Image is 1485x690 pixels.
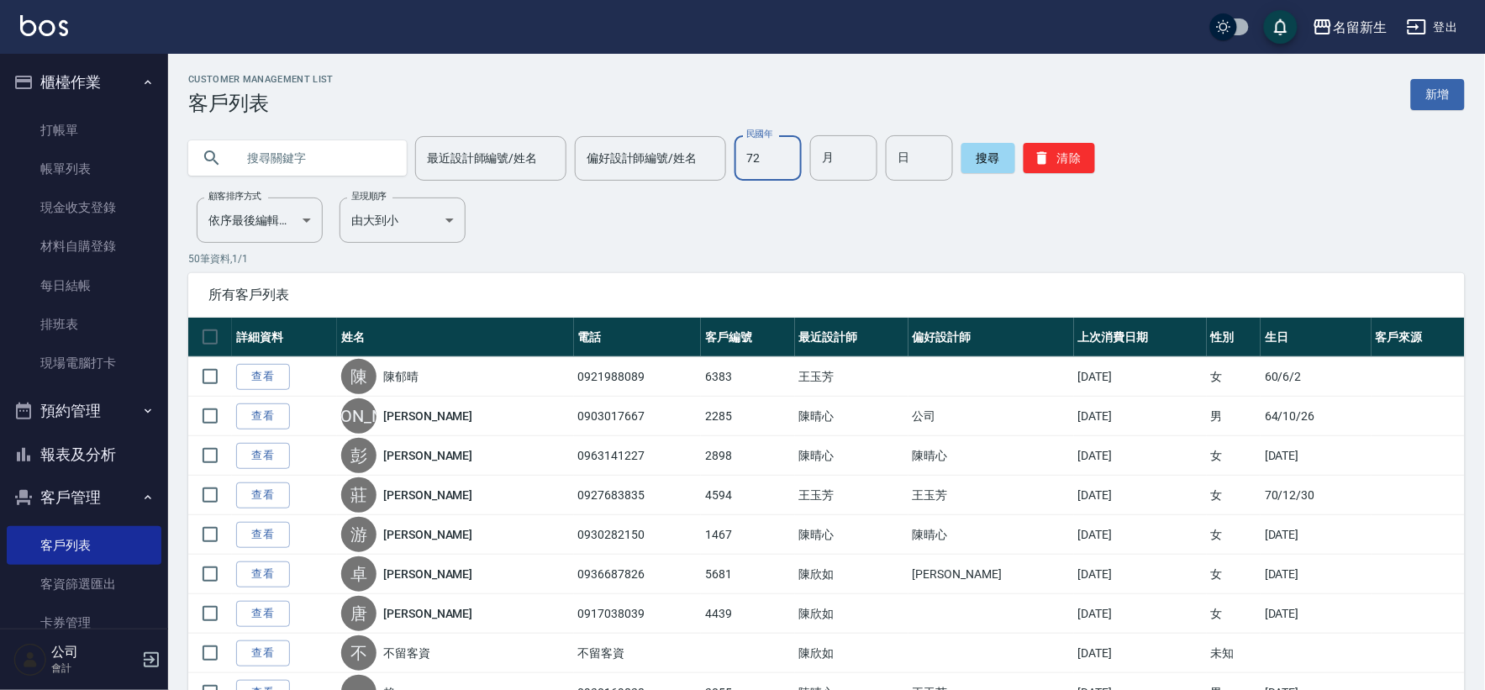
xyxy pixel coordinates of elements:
span: 所有客戶列表 [208,287,1445,303]
td: 64/10/26 [1261,397,1371,436]
th: 姓名 [337,318,574,357]
button: 客戶管理 [7,476,161,519]
button: 名留新生 [1306,10,1393,45]
label: 顧客排序方式 [208,190,261,203]
td: 女 [1207,555,1261,594]
a: 查看 [236,443,290,469]
td: 王玉芳 [908,476,1074,515]
td: 0930282150 [574,515,701,555]
th: 詳細資料 [232,318,337,357]
button: 報表及分析 [7,433,161,477]
div: 卓 [341,556,377,592]
a: 現場電腦打卡 [7,344,161,382]
td: 女 [1207,476,1261,515]
td: 女 [1207,436,1261,476]
td: 4594 [701,476,794,515]
th: 上次消費日期 [1074,318,1208,357]
a: 帳單列表 [7,150,161,188]
a: [PERSON_NAME] [383,526,472,543]
th: 生日 [1261,318,1371,357]
a: [PERSON_NAME] [383,447,472,464]
td: [DATE] [1074,594,1208,634]
td: 陳晴心 [795,515,908,555]
a: 客資篩選匯出 [7,565,161,603]
td: 陳欣如 [795,555,908,594]
td: [DATE] [1261,594,1371,634]
h3: 客戶列表 [188,92,334,115]
td: 王玉芳 [795,476,908,515]
h5: 公司 [51,644,137,661]
td: 0903017667 [574,397,701,436]
div: 由大到小 [340,198,466,243]
td: 陳晴心 [908,436,1074,476]
div: 陳 [341,359,377,394]
td: 0921988089 [574,357,701,397]
div: 彭 [341,438,377,473]
th: 電話 [574,318,701,357]
td: [DATE] [1261,515,1371,555]
div: 游 [341,517,377,552]
img: Person [13,643,47,677]
a: 現金收支登錄 [7,188,161,227]
a: 查看 [236,482,290,508]
a: 材料自購登錄 [7,227,161,266]
td: [DATE] [1074,476,1208,515]
td: 0927683835 [574,476,701,515]
td: 未知 [1207,634,1261,673]
div: 不 [341,635,377,671]
button: 預約管理 [7,389,161,433]
a: 每日結帳 [7,266,161,305]
td: 2285 [701,397,794,436]
td: 陳晴心 [908,515,1074,555]
td: 女 [1207,357,1261,397]
td: 公司 [908,397,1074,436]
td: 女 [1207,594,1261,634]
a: [PERSON_NAME] [383,408,472,424]
div: 唐 [341,596,377,631]
td: [PERSON_NAME] [908,555,1074,594]
button: save [1264,10,1298,44]
img: Logo [20,15,68,36]
label: 民國年 [746,128,772,140]
a: 查看 [236,364,290,390]
th: 客戶編號 [701,318,794,357]
td: 0963141227 [574,436,701,476]
td: 陳欣如 [795,594,908,634]
td: 陳欣如 [795,634,908,673]
button: 登出 [1400,12,1465,43]
td: [DATE] [1261,436,1371,476]
input: 搜尋關鍵字 [235,135,393,181]
a: 新增 [1411,79,1465,110]
button: 搜尋 [961,143,1015,173]
td: 陳晴心 [795,397,908,436]
a: 查看 [236,561,290,587]
td: [DATE] [1261,555,1371,594]
a: 排班表 [7,305,161,344]
div: 莊 [341,477,377,513]
td: 0917038039 [574,594,701,634]
a: 客戶列表 [7,526,161,565]
a: [PERSON_NAME] [383,605,472,622]
td: 陳晴心 [795,436,908,476]
p: 50 筆資料, 1 / 1 [188,251,1465,266]
td: [DATE] [1074,357,1208,397]
a: 查看 [236,403,290,429]
th: 偏好設計師 [908,318,1074,357]
label: 呈現順序 [351,190,387,203]
a: 打帳單 [7,111,161,150]
td: 王玉芳 [795,357,908,397]
a: 查看 [236,522,290,548]
a: 查看 [236,601,290,627]
a: [PERSON_NAME] [383,566,472,582]
a: [PERSON_NAME] [383,487,472,503]
td: 6383 [701,357,794,397]
td: 不留客資 [574,634,701,673]
a: 查看 [236,640,290,666]
td: [DATE] [1074,555,1208,594]
td: 5681 [701,555,794,594]
div: 名留新生 [1333,17,1387,38]
td: 女 [1207,515,1261,555]
a: 卡券管理 [7,603,161,642]
div: [PERSON_NAME] [341,398,377,434]
button: 櫃檯作業 [7,61,161,104]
